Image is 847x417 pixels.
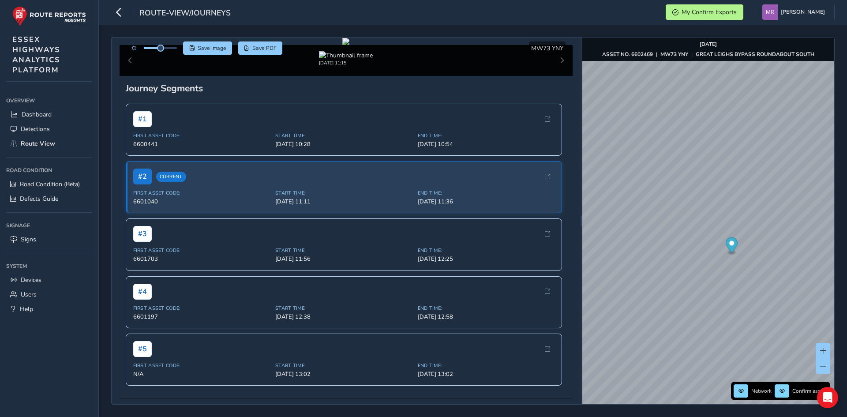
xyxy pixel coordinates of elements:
button: My Confirm Exports [666,4,743,20]
div: [DATE] 11:15 [319,60,373,66]
span: N/A [133,370,270,378]
span: Devices [21,276,41,284]
div: Journey Segments [126,82,567,94]
button: [PERSON_NAME] [762,4,828,20]
div: Map marker [726,237,738,255]
div: System [6,259,92,273]
span: Defects Guide [20,195,58,203]
span: Route View [21,139,55,148]
span: Current [156,172,186,182]
span: End Time: [418,362,555,369]
span: Start Time: [275,132,412,139]
span: # 1 [133,111,152,127]
span: First Asset Code: [133,132,270,139]
span: First Asset Code: [133,247,270,254]
span: Network [751,387,772,394]
span: Start Time: [275,190,412,196]
div: | | [602,51,814,58]
span: First Asset Code: [133,190,270,196]
span: End Time: [418,190,555,196]
span: [DATE] 12:58 [418,313,555,321]
span: Detections [21,125,50,133]
span: Dashboard [22,110,52,119]
img: rr logo [12,6,86,26]
span: Confirm assets [792,387,828,394]
a: Help [6,302,92,316]
div: Road Condition [6,164,92,177]
span: ESSEX HIGHWAYS ANALYTICS PLATFORM [12,34,60,75]
span: MW73 YNY [531,44,563,53]
span: End Time: [418,247,555,254]
span: Save image [198,45,226,52]
div: Open Intercom Messenger [817,387,838,408]
span: Start Time: [275,362,412,369]
span: Start Time: [275,247,412,254]
span: My Confirm Exports [682,8,737,16]
button: PDF [238,41,283,55]
span: [DATE] 12:25 [418,255,555,263]
span: [DATE] 11:11 [275,198,412,206]
img: diamond-layout [762,4,778,20]
span: [DATE] 11:36 [418,198,555,206]
strong: [DATE] [700,41,717,48]
span: [DATE] 10:54 [418,140,555,148]
span: Users [21,290,37,299]
span: End Time: [418,132,555,139]
span: # 4 [133,284,152,300]
strong: GREAT LEIGHS BYPASS ROUNDABOUT SOUTH [696,51,814,58]
span: Help [20,305,33,313]
span: First Asset Code: [133,362,270,369]
span: [DATE] 13:02 [418,370,555,378]
span: First Asset Code: [133,305,270,312]
span: # 3 [133,226,152,242]
span: 6601040 [133,198,270,206]
div: Signage [6,219,92,232]
span: 6601703 [133,255,270,263]
span: [DATE] 12:38 [275,313,412,321]
span: # 5 [133,341,152,357]
a: Devices [6,273,92,287]
span: [DATE] 13:02 [275,370,412,378]
strong: ASSET NO. 6602469 [602,51,653,58]
span: [DATE] 10:28 [275,140,412,148]
strong: MW73 YNY [660,51,688,58]
span: Start Time: [275,305,412,312]
button: Save [183,41,232,55]
img: Thumbnail frame [319,51,373,60]
span: End Time: [418,305,555,312]
a: Users [6,287,92,302]
a: Signs [6,232,92,247]
span: route-view/journeys [139,8,231,20]
span: [DATE] 11:56 [275,255,412,263]
span: Save PDF [252,45,277,52]
span: Signs [21,235,36,244]
a: Road Condition (Beta) [6,177,92,192]
span: 6601197 [133,313,270,321]
a: Defects Guide [6,192,92,206]
a: Detections [6,122,92,136]
span: Road Condition (Beta) [20,180,80,188]
a: Dashboard [6,107,92,122]
span: # 2 [133,169,152,184]
a: Route View [6,136,92,151]
div: Overview [6,94,92,107]
span: 6600441 [133,140,270,148]
span: [PERSON_NAME] [781,4,825,20]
